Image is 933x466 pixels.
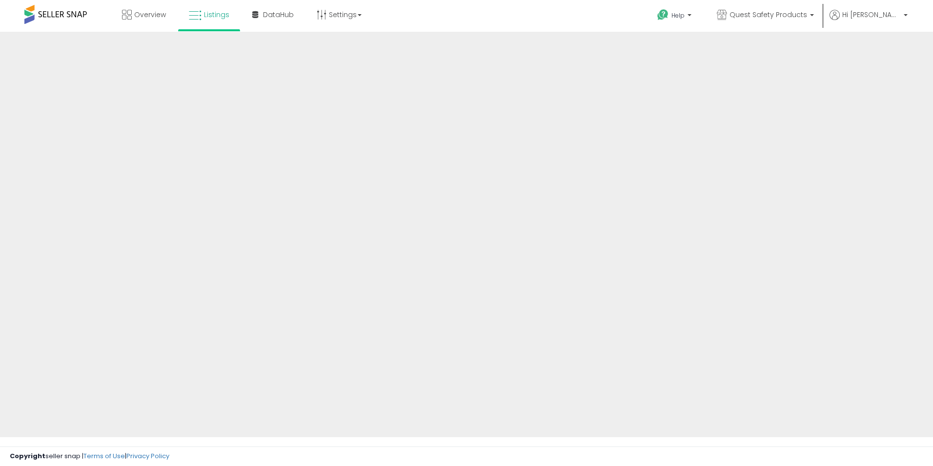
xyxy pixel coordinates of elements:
[134,10,166,20] span: Overview
[204,10,229,20] span: Listings
[842,10,901,20] span: Hi [PERSON_NAME]
[830,10,908,32] a: Hi [PERSON_NAME]
[671,11,685,20] span: Help
[730,10,807,20] span: Quest Safety Products
[657,9,669,21] i: Get Help
[263,10,294,20] span: DataHub
[649,1,701,32] a: Help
